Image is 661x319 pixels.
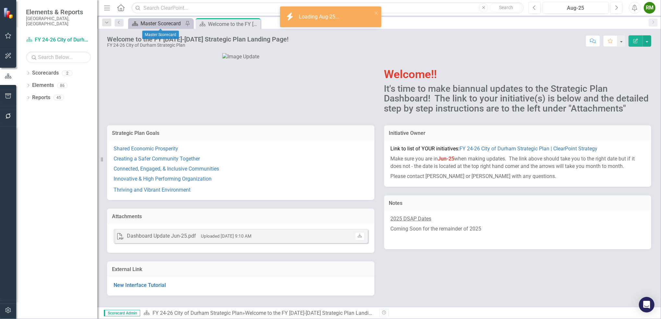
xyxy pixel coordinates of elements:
[114,187,190,193] a: Thriving and Vibrant Environment
[107,43,288,48] div: FY 24-26 City of Durham Strategic Plan
[57,83,67,88] div: 86
[114,146,178,152] a: Shared Economic Prosperity
[130,19,183,28] a: Master Scorecard
[499,5,513,10] span: Search
[153,310,242,316] a: FY 24-26 City of Durham Strategic Plan
[114,166,219,172] a: Connected, Engaged, & Inclusive Communities
[384,68,437,81] span: Welcome!!
[391,171,645,180] p: Please contact [PERSON_NAME] or [PERSON_NAME] with any questions.
[389,130,647,136] h3: Initiative Owner
[3,7,15,19] img: ClearPoint Strategy
[490,3,522,12] button: Search
[127,232,196,240] div: Dashboard Update Jun-25.pdf
[26,52,91,63] input: Search Below...
[112,130,370,136] h3: Strategic Plan Goals
[26,36,91,44] a: FY 24-26 City of Durham Strategic Plan
[112,266,370,272] h3: External Link
[114,282,166,288] a: New Interface Tutorial
[112,214,370,219] h3: Attachments
[32,69,59,77] a: Scorecards
[26,8,91,16] span: Elements & Reports
[107,36,288,43] div: Welcome to the FY [DATE]-[DATE] Strategic Plan Landing Page!
[114,176,212,182] a: Innovative & High Performing Organization
[384,84,652,114] h2: It's time to make biannual updates to the Strategic Plan Dashboard! The link to your initiative(s...
[141,19,183,28] div: Master Scorecard
[391,146,598,152] span: Link to list of YOUR initiatives:
[545,4,606,12] div: Aug-25
[374,9,379,17] button: close
[460,146,598,152] a: FY 24-26 City of Durham Strategic Plan | ClearPoint Strategy
[389,200,647,206] h3: Notes
[32,82,54,89] a: Elements
[32,94,50,101] a: Reports
[54,95,64,100] div: 45
[114,156,200,162] a: Creating a Safer Community Together
[391,216,432,222] u: 2025 DSAP Dates
[639,297,655,313] div: Open Intercom Messenger
[644,2,655,14] button: RM
[438,156,455,162] strong: Jun-25
[299,13,341,21] div: Loading Aug-25...
[391,224,645,234] p: Coming Soon for the remainder of 2025
[104,310,140,316] span: Scorecard Admin
[245,310,389,316] div: Welcome to the FY [DATE]-[DATE] Strategic Plan Landing Page!
[131,2,524,14] input: Search ClearPoint...
[142,31,179,39] div: Master Scorecard
[26,16,91,27] small: [GEOGRAPHIC_DATA], [GEOGRAPHIC_DATA]
[62,70,72,76] div: 2
[201,233,251,239] small: Uploaded [DATE] 9:10 AM
[143,310,374,317] div: »
[208,20,259,28] div: Welcome to the FY [DATE]-[DATE] Strategic Plan Landing Page!
[391,154,645,171] p: Make sure you are in when making updates. The link above should take you to the right date but if...
[222,53,259,61] img: Image Update
[543,2,609,14] button: Aug-25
